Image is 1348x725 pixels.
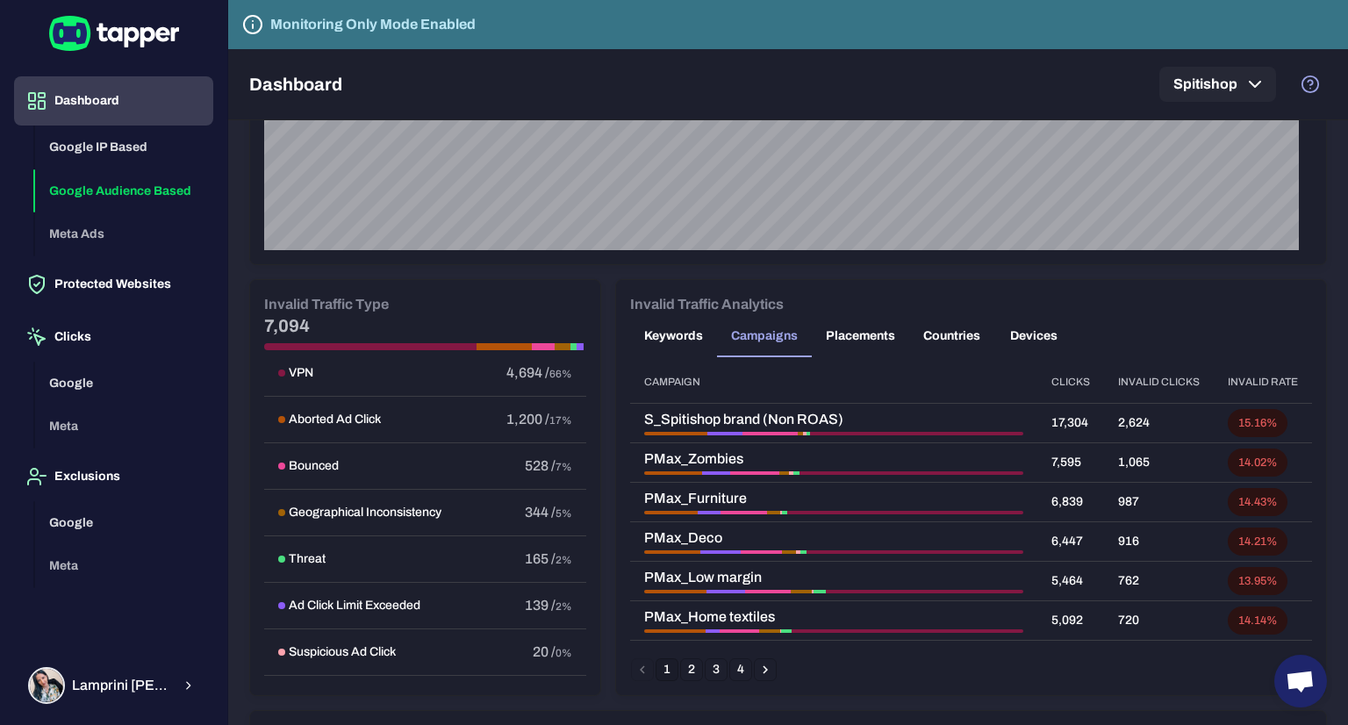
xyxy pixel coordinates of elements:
[270,14,476,35] h6: Monitoring Only Mode Enabled
[1228,416,1287,431] span: 15.16%
[644,511,698,514] div: Aborted Ad Click • 151
[35,513,213,528] a: Google
[826,590,1023,593] div: VPN • 439
[791,590,812,593] div: Geographical Inconsistency • 46
[644,490,1023,507] span: PMax_Furniture
[754,658,777,681] button: Go to next page
[289,551,326,567] h6: Threat
[767,511,780,514] div: Geographical Inconsistency • 37
[800,550,807,554] div: Threat • 16
[807,432,810,435] div: Threat • 26
[533,644,556,659] span: 20 /
[814,590,825,593] div: Threat • 26
[506,365,549,380] span: 4,694 /
[289,458,339,474] h6: Bounced
[1037,483,1104,522] td: 6,839
[720,629,759,633] div: Bounced • 84
[525,598,556,613] span: 139 /
[807,550,1023,554] div: VPN • 602
[782,550,796,554] div: Geographical Inconsistency • 39
[796,550,800,554] div: Suspicious Ad Click • 12
[745,590,791,593] div: Bounced • 102
[799,471,1023,475] div: VPN • 700
[14,328,213,343] a: Clicks
[706,590,745,593] div: Ad Click Limit Exceeded • 86
[289,505,441,520] h6: Geographical Inconsistency
[742,432,798,435] div: Bounced • 422
[1104,601,1214,641] td: 720
[30,669,63,702] img: Lamprini Reppa
[644,432,707,435] div: Aborted Ad Click • 482
[798,432,803,435] div: Geographical Inconsistency • 40
[782,511,787,514] div: Threat • 15
[14,660,213,711] button: Lamprini ReppaLamprini [PERSON_NAME]
[1037,404,1104,443] td: 17,304
[1037,443,1104,483] td: 7,595
[812,590,814,593] div: Suspicious Ad Click • 5
[556,554,572,566] span: 2%
[35,139,213,154] a: Google IP Based
[705,658,728,681] button: Go to page 3
[35,126,213,169] button: Google IP Based
[35,182,213,197] a: Google Audience Based
[780,629,781,633] div: Suspicious Ad Click • 2
[14,92,213,107] a: Dashboard
[289,365,313,381] h6: VPN
[707,432,742,435] div: Ad Click Limit Exceeded • 272
[35,501,213,545] button: Google
[556,647,572,659] span: 0%
[721,511,767,514] div: Bounced • 132
[787,511,1023,514] div: VPN • 667
[14,468,213,483] a: Exclusions
[644,471,702,475] div: Aborted Ad Click • 181
[249,74,342,95] h5: Dashboard
[680,658,703,681] button: Go to page 2
[35,169,213,213] button: Google Audience Based
[1274,655,1327,707] a: Ανοιχτή συνομιλία
[792,629,1023,633] div: VPN • 488
[1228,535,1287,549] span: 14.21%
[730,471,779,475] div: Bounced • 153
[706,629,720,633] div: Ad Click Limit Exceeded • 30
[630,658,778,681] nav: pagination navigation
[717,315,812,357] button: Campaigns
[35,362,213,406] button: Google
[630,361,1037,404] th: Campaign
[1159,67,1276,102] button: Spitishop
[1037,522,1104,562] td: 6,447
[793,471,799,475] div: Threat • 20
[264,315,586,336] h5: 7,094
[909,315,994,357] button: Countries
[729,658,752,681] button: Go to page 4
[1228,574,1287,589] span: 13.95%
[525,458,556,473] span: 528 /
[1104,443,1214,483] td: 1,065
[780,511,782,514] div: Suspicious Ad Click • 4
[1228,614,1287,628] span: 14.14%
[700,550,741,554] div: Ad Click Limit Exceeded • 113
[810,432,1023,435] div: VPN • 1,635
[644,411,1023,428] span: S_Spitishop brand (Non ROAS)
[812,315,909,357] button: Placements
[698,511,721,514] div: Ad Click Limit Exceeded • 64
[644,569,1023,586] span: PMax_Low margin
[264,294,389,315] h6: Invalid Traffic Type
[289,644,396,660] h6: Suspicious Ad Click
[644,629,705,633] div: Aborted Ad Click • 128
[1104,522,1214,562] td: 916
[549,368,572,380] span: 66%
[644,590,706,593] div: Aborted Ad Click • 137
[994,315,1073,357] button: Devices
[14,452,213,501] button: Exclusions
[779,471,790,475] div: Geographical Inconsistency • 32
[741,550,783,554] div: Bounced • 116
[644,450,1023,468] span: PMax_Zombies
[656,658,678,681] button: page 1
[14,276,213,291] a: Protected Websites
[1104,404,1214,443] td: 2,624
[14,312,213,362] button: Clicks
[556,461,572,473] span: 7%
[556,600,572,613] span: 2%
[525,551,556,566] span: 165 /
[289,412,381,427] h6: Aborted Ad Click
